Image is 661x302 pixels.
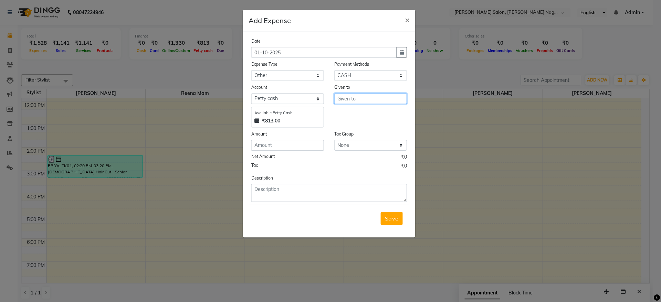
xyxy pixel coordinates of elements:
label: Description [253,174,275,180]
label: Amount [253,130,269,137]
strong: ₹813.00 [264,117,282,124]
label: Date [253,38,262,44]
span: ₹0 [402,153,408,162]
span: × [406,14,411,25]
label: Expense Type [253,61,279,67]
label: Tax Group [336,130,355,137]
button: Close [400,10,416,29]
label: Account [253,84,269,90]
label: Payment Methods [336,61,370,67]
label: Tax [253,162,260,168]
h5: Add Expense [250,15,293,26]
button: Save [382,211,404,224]
label: Given to [336,84,352,90]
input: Amount [253,139,325,150]
span: Save [386,214,399,221]
label: Net Amount [253,153,276,159]
span: ₹0 [402,162,408,171]
div: Available Petty Cash [256,109,322,115]
input: Given to [336,93,408,104]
